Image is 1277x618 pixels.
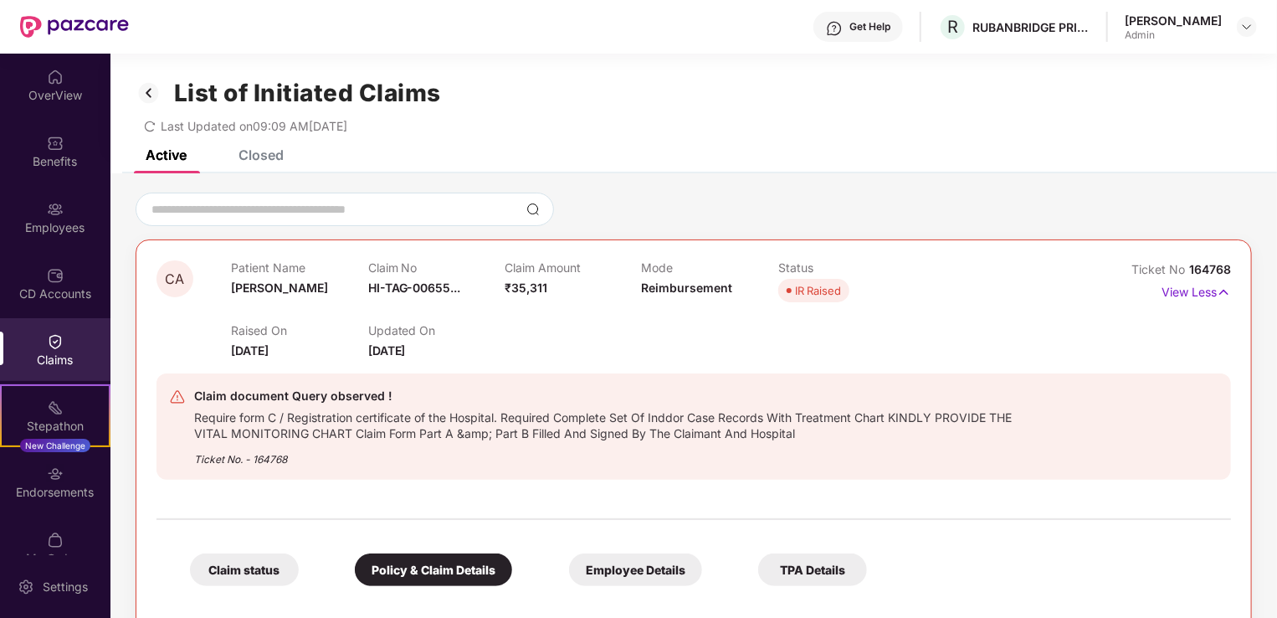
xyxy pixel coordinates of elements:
img: svg+xml;base64,PHN2ZyBpZD0iTXlfT3JkZXJzIiBkYXRhLW5hbWU9Ik15IE9yZGVycyIgeG1sbnM9Imh0dHA6Ly93d3cudz... [47,532,64,548]
div: Claim document Query observed ! [194,386,1044,406]
h1: List of Initiated Claims [174,79,441,107]
p: Mode [642,260,778,275]
div: Require form C / Registration certificate of the Hospital. Required Complete Set Of Inddor Case R... [194,406,1044,441]
span: CA [166,272,185,286]
span: R [947,17,958,37]
div: Admin [1125,28,1222,42]
img: svg+xml;base64,PHN2ZyBpZD0iRHJvcGRvd24tMzJ4MzIiIHhtbG5zPSJodHRwOi8vd3d3LnczLm9yZy8yMDAwL3N2ZyIgd2... [1240,20,1254,33]
img: svg+xml;base64,PHN2ZyB4bWxucz0iaHR0cDovL3d3dy53My5vcmcvMjAwMC9zdmciIHdpZHRoPSIxNyIgaGVpZ2h0PSIxNy... [1217,283,1231,301]
img: svg+xml;base64,PHN2ZyBpZD0iRW1wbG95ZWVzIiB4bWxucz0iaHR0cDovL3d3dy53My5vcmcvMjAwMC9zdmciIHdpZHRoPS... [47,201,64,218]
span: redo [144,119,156,133]
span: Ticket No [1131,262,1189,276]
p: Raised On [231,323,367,337]
div: [PERSON_NAME] [1125,13,1222,28]
img: svg+xml;base64,PHN2ZyB4bWxucz0iaHR0cDovL3d3dy53My5vcmcvMjAwMC9zdmciIHdpZHRoPSIyNCIgaGVpZ2h0PSIyNC... [169,389,186,405]
img: svg+xml;base64,PHN2ZyB4bWxucz0iaHR0cDovL3d3dy53My5vcmcvMjAwMC9zdmciIHdpZHRoPSIyMSIgaGVpZ2h0PSIyMC... [47,399,64,416]
div: New Challenge [20,439,90,452]
img: svg+xml;base64,PHN2ZyBpZD0iQ0RfQWNjb3VudHMiIGRhdGEtbmFtZT0iQ0QgQWNjb3VudHMiIHhtbG5zPSJodHRwOi8vd3... [47,267,64,284]
span: [DATE] [368,343,406,358]
div: Ticket No. - 164768 [194,441,1044,467]
div: Closed [238,147,284,163]
div: RUBANBRIDGE PRIVATE LIMITED [972,19,1090,35]
span: 164768 [1189,262,1231,276]
span: ₹35,311 [505,281,547,295]
div: Employee Details [569,554,702,586]
img: New Pazcare Logo [20,16,129,38]
div: Settings [38,579,93,595]
img: svg+xml;base64,PHN2ZyBpZD0iSG9tZSIgeG1sbnM9Imh0dHA6Ly93d3cudzMub3JnLzIwMDAvc3ZnIiB3aWR0aD0iMjAiIG... [47,69,64,85]
img: svg+xml;base64,PHN2ZyB3aWR0aD0iMzIiIGhlaWdodD0iMzIiIHZpZXdCb3g9IjAgMCAzMiAzMiIgZmlsbD0ibm9uZSIgeG... [136,79,162,107]
img: svg+xml;base64,PHN2ZyBpZD0iRW5kb3JzZW1lbnRzIiB4bWxucz0iaHR0cDovL3d3dy53My5vcmcvMjAwMC9zdmciIHdpZH... [47,466,64,482]
div: Policy & Claim Details [355,554,512,586]
p: Claim Amount [505,260,641,275]
div: IR Raised [795,282,841,299]
p: Claim No [368,260,505,275]
p: Status [778,260,915,275]
span: HI-TAG-00655... [368,281,461,295]
p: Patient Name [231,260,367,275]
span: [PERSON_NAME] [231,281,328,295]
div: Stepathon [2,418,109,435]
div: TPA Details [758,554,867,586]
p: View Less [1162,279,1231,301]
div: Active [146,147,187,163]
img: svg+xml;base64,PHN2ZyBpZD0iU2VhcmNoLTMyeDMyIiB4bWxucz0iaHR0cDovL3d3dy53My5vcmcvMjAwMC9zdmciIHdpZH... [526,203,540,216]
span: Reimbursement [642,281,733,295]
div: Get Help [849,20,890,33]
span: Last Updated on 09:09 AM[DATE] [161,119,347,133]
p: Updated On [368,323,505,337]
img: svg+xml;base64,PHN2ZyBpZD0iQ2xhaW0iIHhtbG5zPSJodHRwOi8vd3d3LnczLm9yZy8yMDAwL3N2ZyIgd2lkdGg9IjIwIi... [47,333,64,350]
img: svg+xml;base64,PHN2ZyBpZD0iQmVuZWZpdHMiIHhtbG5zPSJodHRwOi8vd3d3LnczLm9yZy8yMDAwL3N2ZyIgd2lkdGg9Ij... [47,135,64,152]
span: [DATE] [231,343,269,358]
img: svg+xml;base64,PHN2ZyBpZD0iSGVscC0zMngzMiIgeG1sbnM9Imh0dHA6Ly93d3cudzMub3JnLzIwMDAvc3ZnIiB3aWR0aD... [826,20,843,37]
div: Claim status [190,554,299,586]
img: svg+xml;base64,PHN2ZyBpZD0iU2V0dGluZy0yMHgyMCIgeG1sbnM9Imh0dHA6Ly93d3cudzMub3JnLzIwMDAvc3ZnIiB3aW... [18,579,34,595]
